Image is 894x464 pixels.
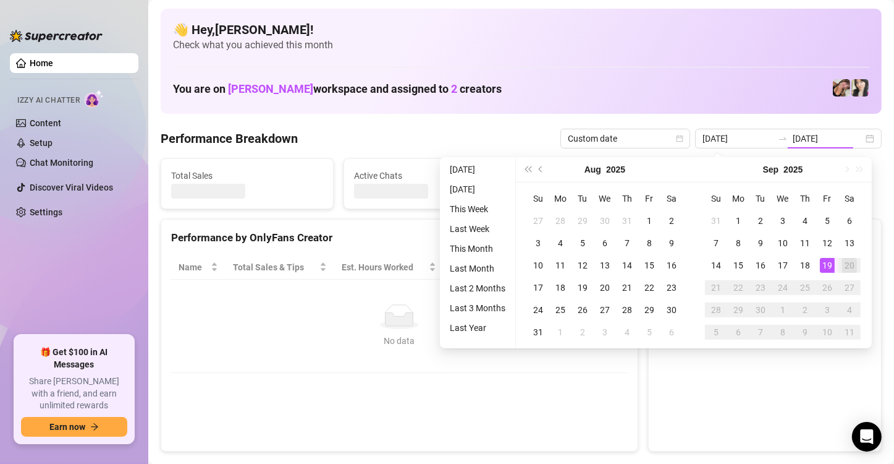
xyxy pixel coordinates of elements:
th: Total Sales & Tips [226,256,334,280]
span: arrow-right [90,423,99,431]
input: End date [793,132,863,145]
th: Chat Conversion [526,256,627,280]
div: Sales by OnlyFans Creator [659,230,871,246]
span: Earn now [49,422,85,432]
span: [PERSON_NAME] [228,82,313,95]
span: Custom date [568,129,683,148]
div: Est. Hours Worked [342,260,426,274]
span: swap-right [778,134,788,144]
a: Content [30,118,61,128]
span: Izzy AI Chatter [17,95,80,106]
span: Chat Conversion [533,260,610,274]
span: calendar [676,135,683,142]
h4: 👋 Hey, [PERSON_NAME] ! [173,21,869,38]
span: to [778,134,788,144]
button: Earn nowarrow-right [21,417,127,437]
span: Total Sales [171,169,323,183]
img: logo-BBDzfeDw.svg [10,30,103,42]
span: Check what you achieved this month [173,38,869,52]
span: Name [179,260,208,274]
div: No data [183,334,615,348]
img: Christina [833,79,850,97]
h1: You are on workspace and assigned to creators [173,82,502,96]
a: Chat Monitoring [30,158,93,168]
span: Active Chats [354,169,506,183]
div: Open Intercom Messenger [852,422,882,452]
span: Total Sales & Tips [233,260,317,274]
a: Setup [30,138,53,148]
a: Home [30,58,53,68]
span: Sales / Hour [451,260,509,274]
span: Share [PERSON_NAME] with a friend, and earn unlimited rewards [21,376,127,412]
img: AI Chatter [85,90,104,108]
div: Performance by OnlyFans Creator [171,230,628,246]
span: Messages Sent [537,169,689,183]
a: Discover Viral Videos [30,183,113,192]
th: Sales / Hour [444,256,526,280]
th: Name [171,256,226,280]
img: Christina [851,79,869,97]
a: Settings [30,207,62,217]
input: Start date [702,132,773,145]
h4: Performance Breakdown [161,130,298,147]
span: 🎁 Get $100 in AI Messages [21,346,127,371]
span: 2 [451,82,457,95]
